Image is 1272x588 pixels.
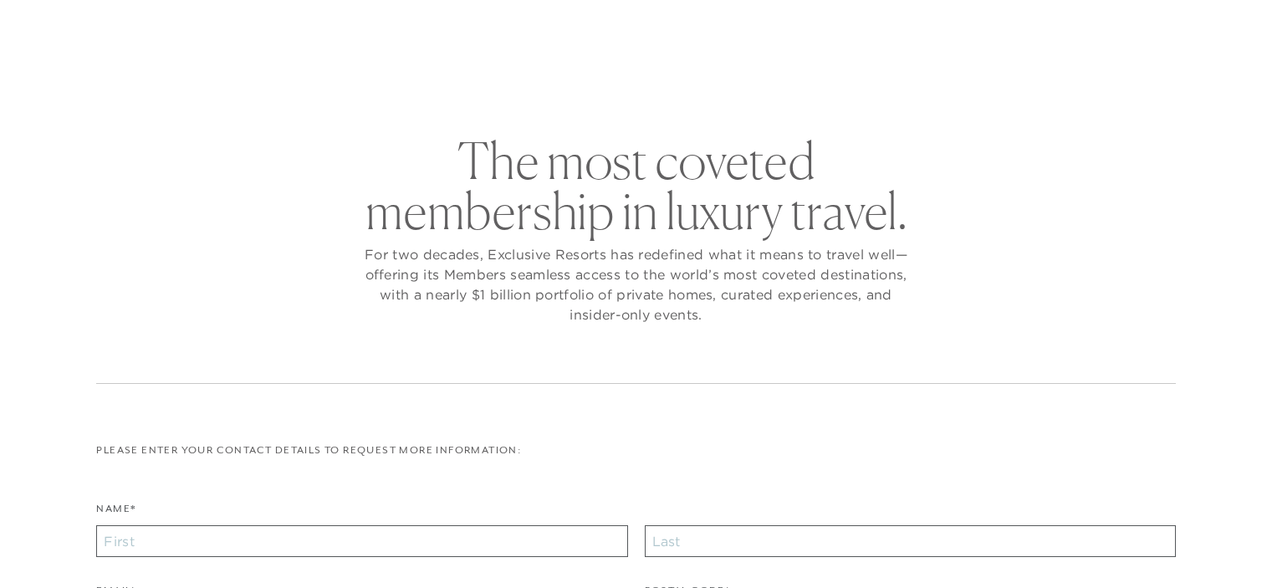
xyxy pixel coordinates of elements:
[96,525,627,557] input: First
[96,501,135,525] label: Name*
[1092,18,1175,33] a: Member Login
[444,54,572,102] a: The Collection
[645,525,1176,557] input: Last
[726,54,828,102] a: Community
[96,442,1175,458] p: Please enter your contact details to request more information:
[54,18,126,33] a: Get Started
[360,135,912,236] h2: The most coveted membership in luxury travel.
[360,244,912,325] p: For two decades, Exclusive Resorts has redefined what it means to travel well—offering its Member...
[597,54,701,102] a: Membership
